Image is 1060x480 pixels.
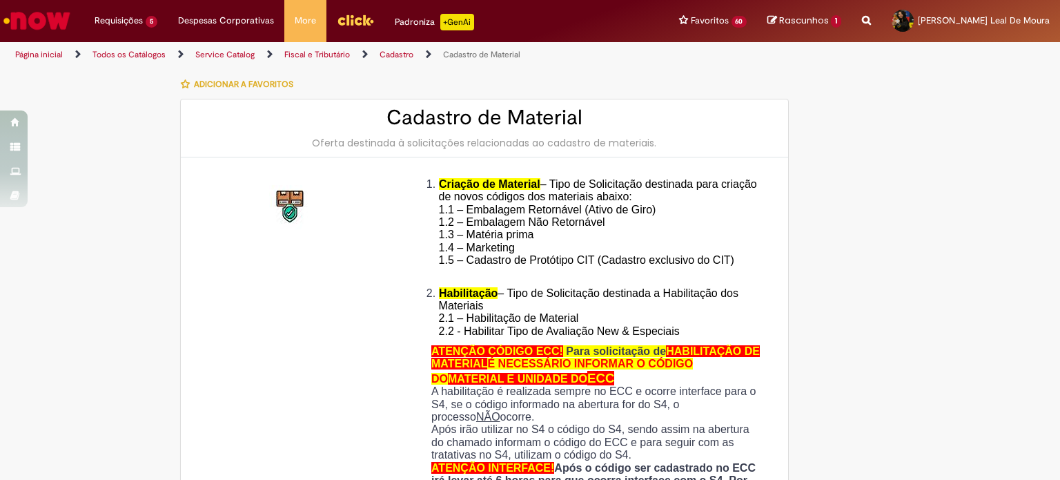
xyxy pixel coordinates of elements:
[195,136,774,150] div: Oferta destinada à solicitações relacionadas ao cadastro de materiais.
[337,10,374,30] img: click_logo_yellow_360x200.png
[439,178,757,279] span: – Tipo de Solicitação destinada para criação de novos códigos dos materiais abaixo: 1.1 – Embalag...
[831,15,841,28] span: 1
[439,287,738,337] span: – Tipo de Solicitação destinada a Habilitação dos Materiais 2.1 – Habilitação de Material 2.2 - H...
[431,358,693,384] span: É NECESSÁRIO INFORMAR O CÓDIGO DO
[10,42,696,68] ul: Trilhas de página
[587,371,614,385] span: ECC
[431,345,760,369] span: HABILITAÇÃO DE MATERIAL
[15,49,63,60] a: Página inicial
[380,49,413,60] a: Cadastro
[178,14,274,28] span: Despesas Corporativas
[95,14,143,28] span: Requisições
[195,106,774,129] h2: Cadastro de Material
[439,287,498,299] span: Habilitação
[180,70,301,99] button: Adicionar a Favoritos
[194,79,293,90] span: Adicionar a Favoritos
[1,7,72,35] img: ServiceNow
[440,14,474,30] p: +GenAi
[195,49,255,60] a: Service Catalog
[431,385,764,423] p: A habilitação é realizada sempre no ECC e ocorre interface para o S4, se o código informado na ab...
[443,49,520,60] a: Cadastro de Material
[269,185,313,229] img: Cadastro de Material
[691,14,729,28] span: Favoritos
[431,423,764,461] p: Após irão utilizar no S4 o código do S4, sendo assim na abertura do chamado informam o código do ...
[476,411,500,423] u: NÃO
[431,345,563,357] span: ATENÇÃO CÓDIGO ECC!
[395,14,474,30] div: Padroniza
[448,373,587,385] span: MATERIAL E UNIDADE DO
[431,462,554,474] span: ATENÇÃO INTERFACE!
[295,14,316,28] span: More
[92,49,166,60] a: Todos os Catálogos
[779,14,829,27] span: Rascunhos
[284,49,350,60] a: Fiscal e Tributário
[918,15,1050,26] span: [PERSON_NAME] Leal De Moura
[566,345,666,357] span: Para solicitação de
[732,16,747,28] span: 60
[767,15,841,28] a: Rascunhos
[146,16,157,28] span: 5
[439,178,540,190] span: Criação de Material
